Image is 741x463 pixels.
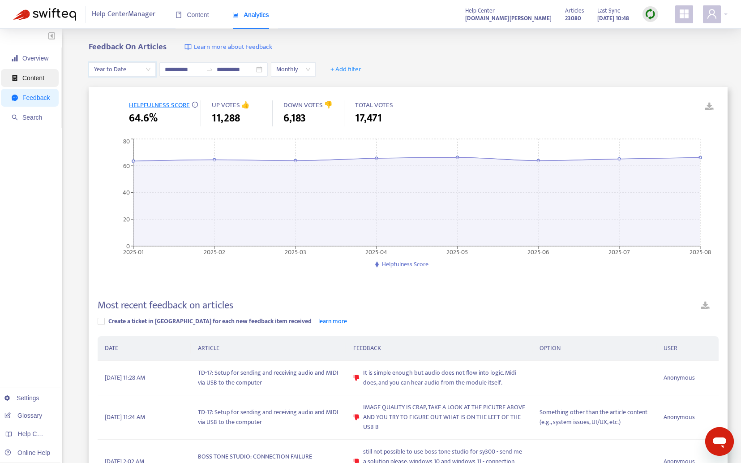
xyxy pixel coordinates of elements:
span: signal [12,55,18,61]
span: Search [22,114,42,121]
span: 6,183 [283,110,306,126]
strong: [DATE] 10:48 [597,13,629,23]
td: TD-17: Setup for sending and receiving audio and MIDI via USB to the computer [191,395,346,440]
tspan: 2025-04 [366,247,388,257]
span: DOWN VOTES 👎 [283,100,333,111]
tspan: 80 [123,136,130,147]
img: sync.dc5367851b00ba804db3.png [645,9,656,20]
span: IMAGE QUALITY IS CRAP, TAKE A LOOK AT THE PICUTRE ABOVE AND YOU TRY TO FIGURE OUT WHAT IS ON THE ... [363,402,525,432]
span: search [12,114,18,121]
span: Help Center [465,6,495,16]
span: Help Centers [18,430,55,437]
span: Last Sync [597,6,620,16]
tspan: 2025-07 [609,247,630,257]
span: TOTAL VOTES [355,100,393,111]
span: to [206,66,213,73]
b: Feedback On Articles [89,40,167,54]
a: [DOMAIN_NAME][PERSON_NAME] [465,13,552,23]
h4: Most recent feedback on articles [98,299,233,312]
a: learn more [318,316,347,326]
span: Content [22,74,44,82]
th: OPTION [532,336,656,361]
span: UP VOTES 👍 [212,100,250,111]
span: Monthly [276,63,310,76]
img: Swifteq [13,8,76,21]
span: Articles [565,6,584,16]
span: Learn more about Feedback [194,42,272,52]
span: Help Center Manager [92,6,155,23]
span: book [176,12,182,18]
span: + Add filter [330,64,361,75]
span: Content [176,11,209,18]
span: 17,471 [355,110,382,126]
span: user [707,9,717,19]
a: Glossary [4,412,42,419]
span: Anonymous [664,373,695,383]
span: appstore [679,9,690,19]
span: Overview [22,55,48,62]
tspan: 0 [126,241,130,251]
a: Online Help [4,449,50,456]
span: 11,288 [212,110,240,126]
a: Learn more about Feedback [184,42,272,52]
span: HELPFULNESS SCORE [129,100,190,111]
th: DATE [98,336,191,361]
tspan: 2025-08 [690,247,711,257]
th: FEEDBACK [346,336,532,361]
span: It is simple enough but audio does not flow into logic. Midi does, and you can hear audio from th... [363,368,525,388]
span: Create a ticket in [GEOGRAPHIC_DATA] for each new feedback item received [108,316,312,326]
span: Anonymous [664,412,695,422]
span: Helpfulness Score [382,259,428,269]
span: dislike [353,414,360,420]
button: + Add filter [324,62,368,77]
span: [DATE] 11:28 AM [105,373,145,383]
span: dislike [353,375,360,381]
iframe: メッセージングウィンドウを開くボタン [705,427,734,456]
th: ARTICLE [191,336,346,361]
img: image-link [184,43,192,51]
tspan: 2025-03 [285,247,306,257]
tspan: 40 [123,187,130,198]
span: Something other than the article content (e.g., system issues, UI/UX, etc.) [540,407,649,427]
span: Year to Date [94,63,150,76]
span: [DATE] 11:24 AM [105,412,145,422]
strong: 23080 [565,13,581,23]
tspan: 20 [123,214,130,225]
th: USER [656,336,719,361]
tspan: 2025-02 [204,247,225,257]
span: message [12,95,18,101]
tspan: 60 [123,160,130,171]
span: 64.6% [129,110,158,126]
span: Analytics [232,11,269,18]
span: Feedback [22,94,50,101]
td: TD-17: Setup for sending and receiving audio and MIDI via USB to the computer [191,361,346,395]
a: Settings [4,394,39,402]
tspan: 2025-01 [123,247,144,257]
tspan: 2025-06 [528,247,549,257]
tspan: 2025-05 [447,247,468,257]
span: area-chart [232,12,239,18]
span: swap-right [206,66,213,73]
span: container [12,75,18,81]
